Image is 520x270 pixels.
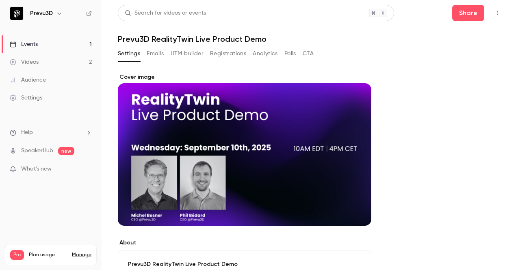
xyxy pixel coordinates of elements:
button: Polls [284,47,296,60]
div: Videos [10,58,39,66]
span: Pro [10,250,24,260]
button: Share [452,5,484,21]
li: help-dropdown-opener [10,128,92,137]
div: Audience [10,76,46,84]
div: Settings [10,94,42,102]
span: new [58,147,74,155]
div: Search for videos or events [125,9,206,17]
a: Manage [72,252,91,258]
section: Cover image [118,73,371,226]
img: Prevu3D [10,7,23,20]
label: About [118,239,371,247]
button: Analytics [253,47,278,60]
button: Settings [118,47,140,60]
h6: Prevu3D [30,9,53,17]
div: Events [10,40,38,48]
span: What's new [21,165,52,173]
button: Emails [147,47,164,60]
label: Cover image [118,73,371,81]
a: SpeakerHub [21,147,53,155]
button: UTM builder [171,47,204,60]
span: Help [21,128,33,137]
span: Plan usage [29,252,67,258]
button: Registrations [210,47,246,60]
p: Prevu3D RealityTwin Live Product Demo [128,260,361,268]
button: CTA [303,47,314,60]
h1: Prevu3D RealityTwin Live Product Demo [118,34,504,44]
